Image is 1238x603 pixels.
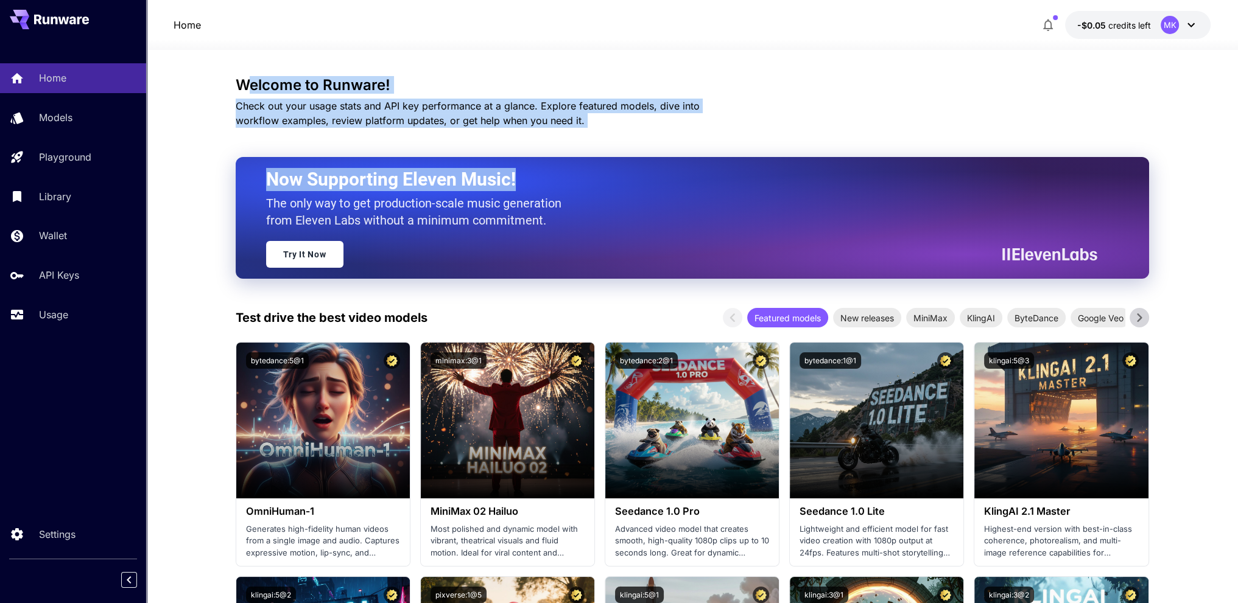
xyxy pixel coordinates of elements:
button: Certified Model – Vetted for best performance and includes a commercial license. [384,352,400,369]
span: ByteDance [1007,312,1066,324]
h3: KlingAI 2.1 Master [984,506,1138,517]
button: Certified Model – Vetted for best performance and includes a commercial license. [568,352,585,369]
div: Featured models [747,308,828,327]
div: New releases [833,308,901,327]
h2: Now Supporting Eleven Music! [266,168,1088,191]
p: Most polished and dynamic model with vibrant, theatrical visuals and fluid motion. Ideal for vira... [431,523,585,559]
p: Models [39,110,72,125]
button: klingai:5@3 [984,352,1034,369]
img: alt [605,343,779,498]
p: The only way to get production-scale music generation from Eleven Labs without a minimum commitment. [266,195,571,229]
span: -$0.05 [1077,20,1108,30]
img: alt [790,343,963,498]
span: KlingAI [960,312,1002,324]
span: Check out your usage stats and API key performance at a glance. Explore featured models, dive int... [236,100,700,127]
span: credits left [1108,20,1151,30]
p: Settings [39,527,76,542]
button: Certified Model – Vetted for best performance and includes a commercial license. [753,352,769,369]
p: Wallet [39,228,67,243]
h3: MiniMax 02 Hailuo [431,506,585,517]
button: klingai:5@1 [615,587,664,603]
div: ByteDance [1007,308,1066,327]
span: Featured models [747,312,828,324]
p: Advanced video model that creates smooth, high-quality 1080p clips up to 10 seconds long. Great f... [615,523,769,559]
p: Playground [39,150,91,164]
div: Collapse sidebar [130,569,146,591]
div: -$0.0472 [1077,19,1151,32]
p: Generates high-fidelity human videos from a single image and audio. Captures expressive motion, l... [246,523,400,559]
div: Google Veo [1071,308,1131,327]
p: Usage [39,307,68,322]
span: MiniMax [906,312,955,324]
div: KlingAI [960,308,1002,327]
button: Certified Model – Vetted for best performance and includes a commercial license. [753,587,769,603]
h3: OmniHuman‑1 [246,506,400,517]
img: alt [421,343,594,498]
div: MK [1161,16,1179,34]
button: Collapse sidebar [121,572,137,588]
button: bytedance:1@1 [800,352,861,369]
button: Certified Model – Vetted for best performance and includes a commercial license. [384,587,400,603]
div: MiniMax [906,308,955,327]
h3: Seedance 1.0 Lite [800,506,954,517]
span: New releases [833,312,901,324]
button: pixverse:1@5 [431,587,487,603]
p: API Keys [39,268,79,282]
p: Highest-end version with best-in-class coherence, photorealism, and multi-image reference capabil... [984,523,1138,559]
button: Certified Model – Vetted for best performance and includes a commercial license. [1122,587,1139,603]
nav: breadcrumb [174,18,201,32]
button: klingai:3@1 [800,587,848,603]
p: Home [39,71,66,85]
button: bytedance:5@1 [246,352,309,369]
button: minimax:3@1 [431,352,487,369]
p: Lightweight and efficient model for fast video creation with 1080p output at 24fps. Features mult... [800,523,954,559]
a: Try It Now [266,241,343,268]
span: Google Veo [1071,312,1131,324]
h3: Welcome to Runware! [236,77,1149,94]
button: klingai:3@2 [984,587,1034,603]
button: -$0.0472MK [1065,11,1211,39]
p: Library [39,189,71,204]
img: alt [974,343,1148,498]
button: Certified Model – Vetted for best performance and includes a commercial license. [937,587,954,603]
img: alt [236,343,410,498]
h3: Seedance 1.0 Pro [615,506,769,517]
button: Certified Model – Vetted for best performance and includes a commercial license. [937,352,954,369]
button: klingai:5@2 [246,587,296,603]
p: Test drive the best video models [236,308,427,327]
button: bytedance:2@1 [615,352,678,369]
a: Home [174,18,201,32]
button: Certified Model – Vetted for best performance and includes a commercial license. [568,587,585,603]
button: Certified Model – Vetted for best performance and includes a commercial license. [1122,352,1139,369]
